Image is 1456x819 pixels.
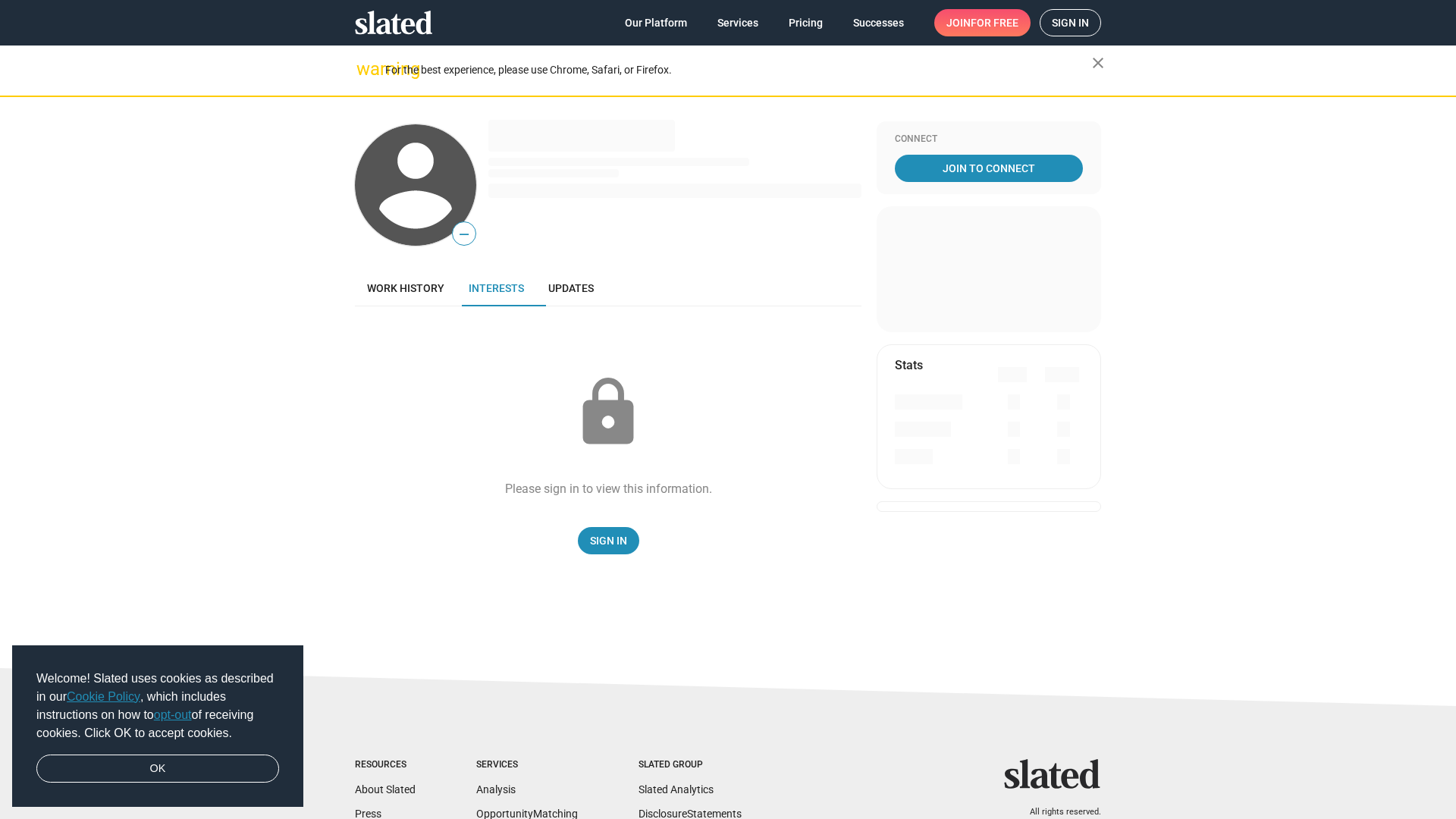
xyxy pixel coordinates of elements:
span: Sign in [1052,10,1089,36]
div: Resources [355,759,416,771]
span: for free [971,9,1018,36]
a: Slated Analytics [639,783,714,795]
mat-icon: warning [356,60,375,78]
a: About Slated [355,783,416,795]
mat-icon: close [1089,54,1107,72]
span: Join [946,9,1018,36]
span: Join To Connect [898,155,1080,182]
a: dismiss cookie message [36,755,279,783]
div: Connect [895,133,1083,146]
span: Services [717,9,758,36]
div: For the best experience, please use Chrome, Safari, or Firefox. [385,60,1092,80]
a: Services [705,9,770,36]
div: Please sign in to view this information. [505,481,712,497]
span: — [453,224,475,244]
span: Work history [367,282,444,294]
div: Services [476,759,578,771]
a: Sign In [578,527,639,554]
a: Joinfor free [934,9,1031,36]
a: Cookie Policy [67,690,140,703]
a: Updates [536,270,606,306]
div: Slated Group [639,759,742,771]
a: Pricing [777,9,835,36]
a: Our Platform [613,9,699,36]
span: Pricing [789,9,823,36]
span: Interests [469,282,524,294]
div: cookieconsent [12,645,303,808]
a: Interests [457,270,536,306]
a: Work history [355,270,457,306]
mat-icon: lock [570,375,646,450]
a: Successes [841,9,916,36]
span: Updates [548,282,594,294]
a: Analysis [476,783,516,795]
span: Sign In [590,527,627,554]
span: Successes [853,9,904,36]
mat-card-title: Stats [895,357,923,373]
a: Join To Connect [895,155,1083,182]
span: Welcome! Slated uses cookies as described in our , which includes instructions on how to of recei... [36,670,279,742]
a: opt-out [154,708,192,721]
span: Our Platform [625,9,687,36]
a: Sign in [1040,9,1101,36]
